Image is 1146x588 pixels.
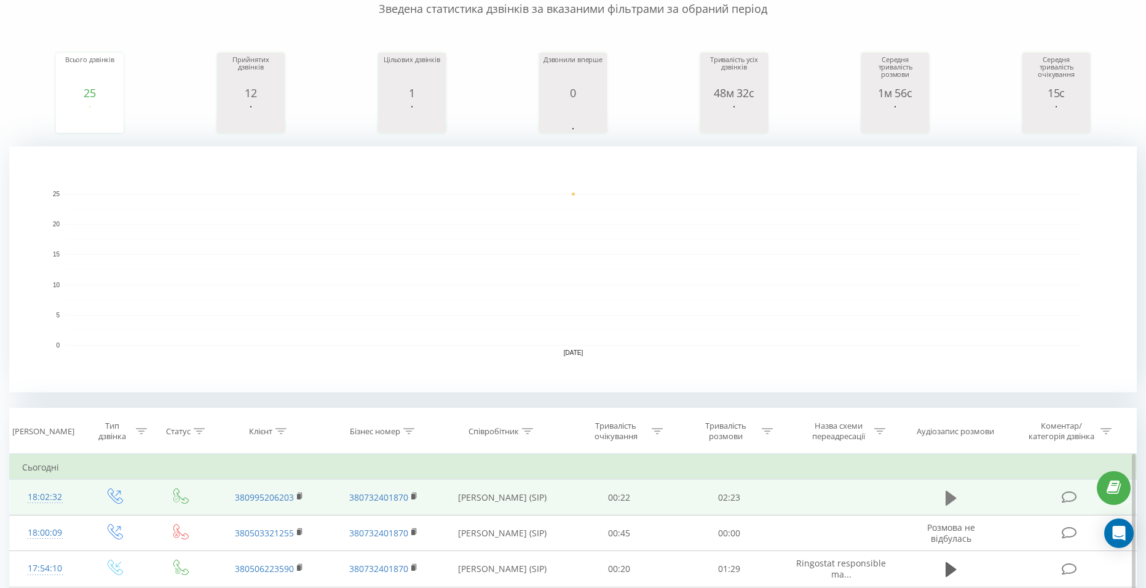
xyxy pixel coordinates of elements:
[235,527,294,539] a: 380503321255
[235,491,294,503] a: 380995206203
[542,87,604,99] div: 0
[805,421,871,442] div: Назва схеми переадресації
[917,426,994,437] div: Аудіозапис розмови
[59,99,121,136] svg: A chart.
[468,426,519,437] div: Співробітник
[91,421,133,442] div: Тип дзвінка
[674,551,784,587] td: 01:29
[441,480,564,515] td: [PERSON_NAME] (SIP)
[12,426,74,437] div: [PERSON_NAME]
[350,426,400,437] div: Бізнес номер
[927,522,975,544] span: Розмова не відбулась
[542,56,604,87] div: Дзвонили вперше
[349,491,408,503] a: 380732401870
[381,99,443,136] svg: A chart.
[59,87,121,99] div: 25
[674,480,784,515] td: 02:23
[674,515,784,551] td: 00:00
[53,252,60,258] text: 15
[864,56,926,87] div: Середня тривалість розмови
[220,56,282,87] div: Прийнятих дзвінків
[441,515,564,551] td: [PERSON_NAME] (SIP)
[22,557,68,581] div: 17:54:10
[441,551,564,587] td: [PERSON_NAME] (SIP)
[1025,56,1087,87] div: Середня тривалість очікування
[1025,87,1087,99] div: 15с
[381,87,443,99] div: 1
[22,521,68,545] div: 18:00:09
[1025,421,1097,442] div: Коментар/категорія дзвінка
[693,421,759,442] div: Тривалість розмови
[53,282,60,288] text: 10
[56,312,60,319] text: 5
[381,56,443,87] div: Цільових дзвінків
[166,426,191,437] div: Статус
[220,99,282,136] svg: A chart.
[1104,518,1134,548] div: Open Intercom Messenger
[796,557,886,580] span: Ringostat responsible ma...
[349,527,408,539] a: 380732401870
[1025,99,1087,136] svg: A chart.
[564,349,583,356] text: [DATE]
[703,56,765,87] div: Тривалість усіх дзвінків
[349,563,408,574] a: 380732401870
[564,515,674,551] td: 00:45
[249,426,272,437] div: Клієнт
[56,342,60,349] text: 0
[10,455,1137,480] td: Сьогодні
[22,485,68,509] div: 18:02:32
[703,99,765,136] svg: A chart.
[564,480,674,515] td: 00:22
[53,191,60,197] text: 25
[59,56,121,87] div: Всього дзвінків
[583,421,649,442] div: Тривалість очікування
[564,551,674,587] td: 00:20
[864,87,926,99] div: 1м 56с
[9,146,1137,392] svg: A chart.
[864,99,926,136] svg: A chart.
[53,221,60,228] text: 20
[542,99,604,136] svg: A chart.
[703,87,765,99] div: 48м 32с
[235,563,294,574] a: 380506223590
[220,87,282,99] div: 12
